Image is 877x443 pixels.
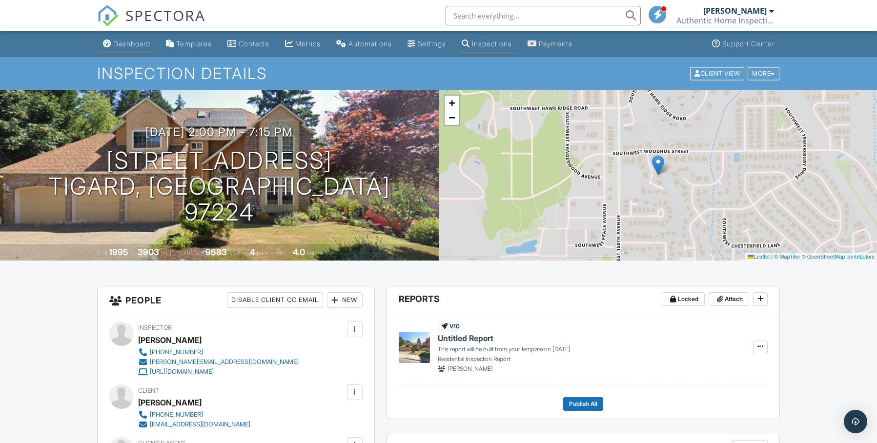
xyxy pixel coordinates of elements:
[404,35,450,53] a: Settings
[113,40,150,48] div: Dashboard
[150,368,214,376] div: [URL][DOMAIN_NAME]
[138,333,202,347] div: [PERSON_NAME]
[327,292,363,308] div: New
[449,111,455,123] span: −
[748,67,779,80] div: More
[449,97,455,109] span: +
[458,35,516,53] a: Inspections
[138,347,299,357] a: [PHONE_NUMBER]
[445,96,459,110] a: Zoom in
[239,40,269,48] div: Contacts
[771,254,773,260] span: |
[145,125,293,139] h3: [DATE] 2:00 pm - 7:15 pm
[97,65,780,82] h1: Inspection Details
[16,148,423,225] h1: [STREET_ADDRESS] Tigard, [GEOGRAPHIC_DATA] 97224
[676,16,774,25] div: Authentic Home Inspections LLC. CCB#219431. OCHI#958
[150,411,203,419] div: [PHONE_NUMBER]
[472,40,512,48] div: Inspections
[150,358,299,366] div: [PERSON_NAME][EMAIL_ADDRESS][DOMAIN_NAME]
[332,35,396,53] a: Automations (Basic)
[445,110,459,125] a: Zoom out
[138,387,159,394] span: Client
[138,420,250,429] a: [EMAIL_ADDRESS][DOMAIN_NAME]
[205,247,227,257] div: 9583
[689,69,747,77] a: Client View
[125,5,205,25] span: SPECTORA
[138,395,202,410] div: [PERSON_NAME]
[224,35,273,53] a: Contacts
[138,357,299,367] a: [PERSON_NAME][EMAIL_ADDRESS][DOMAIN_NAME]
[150,348,203,356] div: [PHONE_NUMBER]
[722,40,775,48] div: Support Center
[748,254,770,260] a: Leaflet
[418,40,446,48] div: Settings
[446,6,641,25] input: Search everything...
[227,292,323,308] div: Disable Client CC Email
[228,249,241,257] span: sq.ft.
[844,410,867,433] div: Open Intercom Messenger
[295,40,321,48] div: Metrics
[293,247,305,257] div: 4.0
[250,247,255,257] div: 4
[97,13,205,34] a: SPECTORA
[150,421,250,428] div: [EMAIL_ADDRESS][DOMAIN_NAME]
[257,249,284,257] span: bedrooms
[690,67,744,80] div: Client View
[162,35,216,53] a: Templates
[161,249,174,257] span: sq. ft.
[708,35,778,53] a: Support Center
[524,35,576,53] a: Payments
[348,40,392,48] div: Automations
[98,286,374,314] h3: People
[774,254,800,260] a: © MapTiler
[281,35,325,53] a: Metrics
[138,324,172,331] span: Inspector
[138,367,299,377] a: [URL][DOMAIN_NAME]
[703,6,767,16] div: [PERSON_NAME]
[99,35,154,53] a: Dashboard
[109,247,128,257] div: 1995
[306,249,334,257] span: bathrooms
[138,410,250,420] a: [PHONE_NUMBER]
[184,249,204,257] span: Lot Size
[802,254,875,260] a: © OpenStreetMap contributors
[138,247,159,257] div: 3903
[176,40,212,48] div: Templates
[652,155,664,175] img: Marker
[539,40,572,48] div: Payments
[97,5,119,26] img: The Best Home Inspection Software - Spectora
[97,249,107,257] span: Built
